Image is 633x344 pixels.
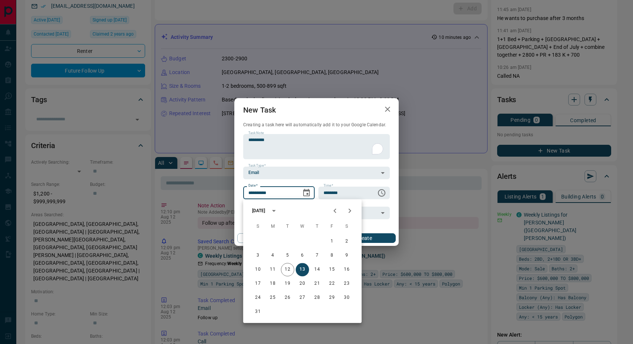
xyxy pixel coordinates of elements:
[296,277,309,290] button: 20
[311,219,324,234] span: Thursday
[340,291,354,304] button: 30
[311,263,324,276] button: 14
[311,291,324,304] button: 28
[342,203,357,218] button: Next month
[325,291,339,304] button: 29
[248,163,266,168] label: Task Type
[299,186,314,200] button: Choose date, selected date is Aug 13, 2025
[281,291,294,304] button: 26
[340,263,354,276] button: 16
[266,263,279,276] button: 11
[248,131,264,136] label: Task Note
[251,277,265,290] button: 17
[311,249,324,262] button: 7
[325,235,339,248] button: 1
[266,249,279,262] button: 4
[234,98,285,122] h2: New Task
[296,291,309,304] button: 27
[251,263,265,276] button: 10
[251,219,265,234] span: Sunday
[251,249,265,262] button: 3
[324,183,333,188] label: Time
[374,186,389,200] button: Choose time, selected time is 6:00 AM
[296,219,309,234] span: Wednesday
[325,219,339,234] span: Friday
[340,249,354,262] button: 9
[311,277,324,290] button: 21
[243,122,390,128] p: Creating a task here will automatically add it to your Google Calendar.
[281,249,294,262] button: 5
[325,277,339,290] button: 22
[266,291,279,304] button: 25
[340,277,354,290] button: 23
[281,219,294,234] span: Tuesday
[296,263,309,276] button: 13
[252,207,265,214] div: [DATE]
[328,203,342,218] button: Previous month
[266,277,279,290] button: 18
[325,249,339,262] button: 8
[266,219,279,234] span: Monday
[237,233,301,243] button: Cancel
[281,263,294,276] button: 12
[296,249,309,262] button: 6
[248,183,258,188] label: Date
[243,167,390,179] div: Email
[251,291,265,304] button: 24
[248,137,385,156] textarea: To enrich screen reader interactions, please activate Accessibility in Grammarly extension settings
[251,305,265,318] button: 31
[325,263,339,276] button: 15
[332,233,396,243] button: Create
[340,235,354,248] button: 2
[340,219,354,234] span: Saturday
[268,204,280,217] button: calendar view is open, switch to year view
[281,277,294,290] button: 19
